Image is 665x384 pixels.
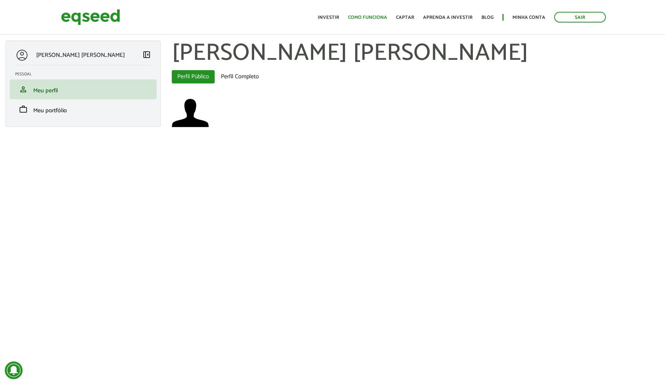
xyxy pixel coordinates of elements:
a: Perfil Público [172,70,215,83]
a: Sair [554,12,606,23]
a: Aprenda a investir [423,15,473,20]
a: personMeu perfil [15,85,151,94]
h2: Pessoal [15,72,157,76]
a: Ver perfil do usuário. [172,95,209,131]
li: Meu perfil [10,79,157,99]
a: Como funciona [348,15,387,20]
span: Meu portfólio [33,106,67,116]
span: work [19,105,28,114]
a: Blog [481,15,494,20]
a: Colapsar menu [142,50,151,61]
span: Meu perfil [33,86,58,96]
p: [PERSON_NAME] [PERSON_NAME] [36,52,125,59]
span: person [19,85,28,94]
a: Perfil Completo [215,70,265,83]
h1: [PERSON_NAME] [PERSON_NAME] [172,41,659,66]
a: Minha conta [512,15,545,20]
li: Meu portfólio [10,99,157,119]
a: workMeu portfólio [15,105,151,114]
img: EqSeed [61,7,120,27]
img: Foto de gabriel arcenio borges [172,95,209,131]
a: Captar [396,15,414,20]
a: Investir [318,15,339,20]
span: left_panel_close [142,50,151,59]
